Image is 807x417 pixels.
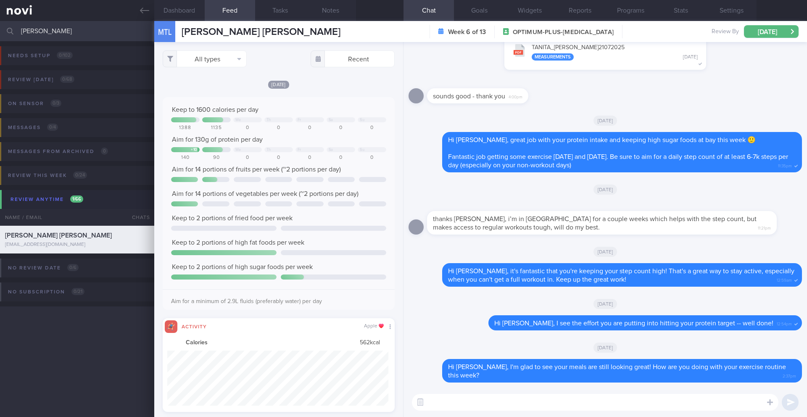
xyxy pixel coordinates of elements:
div: 0 [358,155,386,161]
div: 1388 [171,125,200,131]
span: 0 / 4 [47,124,58,131]
span: 12:54pm [777,319,792,327]
div: 0 [327,125,355,131]
span: 0 / 3 [50,100,61,107]
div: Sa [329,148,333,152]
span: [DATE] [593,116,617,126]
div: 0 [233,155,262,161]
span: 0 / 6 [67,264,79,271]
div: We [235,148,241,152]
div: Messages from Archived [6,146,110,157]
div: We [235,118,241,122]
span: Keep to 2 portions of high fat foods per week [172,239,304,246]
div: Fr [298,148,301,152]
div: Review this week [6,170,89,181]
div: Th [266,148,271,152]
span: [DATE] [593,247,617,257]
div: No subscription [6,286,87,298]
span: [DATE] [593,299,617,309]
span: 0 / 21 [71,288,84,295]
div: Chats [121,209,154,226]
span: [DATE] [593,343,617,353]
div: TANITA_ [PERSON_NAME] 21072025 [532,44,698,61]
span: 4:00pm [509,92,522,100]
span: Hi [PERSON_NAME], it's fantastic that you're keeping your step count high! That's a great way to ... [448,268,794,283]
span: 0 [101,148,108,155]
strong: Week 6 of 13 [448,28,486,36]
span: OPTIMUM-PLUS-[MEDICAL_DATA] [513,28,614,37]
div: + 10 [191,148,198,152]
span: Aim for 130g of protein per day [172,136,263,143]
div: Sa [329,118,333,122]
span: Review By [712,28,739,36]
div: 0 [327,155,355,161]
span: Keep to 2 portions of high sugar foods per week [172,264,313,270]
div: Su [360,148,364,152]
span: Aim for 14 portions of vegetables per week (~2 portions per day) [172,190,359,197]
div: No review date [6,262,81,274]
div: 140 [171,155,200,161]
div: Su [360,118,364,122]
span: Hi [PERSON_NAME], great job with your protein intake and keeping high sugar foods at bay this week 🙂 [448,137,756,143]
div: 0 [295,125,324,131]
div: Needs setup [6,50,75,61]
span: [PERSON_NAME] [PERSON_NAME] [5,232,112,239]
div: [DATE] [683,54,698,61]
span: 0 / 102 [57,52,73,59]
div: 0 [264,155,293,161]
span: 0 / 68 [60,76,74,83]
span: 11:21pm [758,223,771,231]
div: MTL [152,16,177,48]
div: Review anytime [8,194,85,205]
strong: Calories [186,339,208,347]
span: 11:35pm [778,161,792,169]
div: Messages [6,122,60,133]
span: Keep to 1600 calories per day [172,106,258,113]
span: Aim for 14 portions of fruits per week (~2 portions per day) [172,166,341,173]
div: 90 [202,155,231,161]
span: [DATE] [268,81,289,89]
div: Apple [364,323,384,330]
span: thanks [PERSON_NAME], i’m in [GEOGRAPHIC_DATA] for a couple weeks which helps with the step count... [433,216,757,231]
button: TANITA_[PERSON_NAME]21072025 Measurements [DATE] [509,39,702,65]
div: Measurements [532,53,574,61]
div: 1135 [202,125,231,131]
span: 12:59am [777,275,792,283]
div: Review [DATE] [6,74,76,85]
div: 0 [358,125,386,131]
span: 0 / 24 [73,172,87,179]
span: Fantastic job getting some exercise [DATE] and [DATE]. Be sure to aim for a daily step count of a... [448,153,788,169]
span: 2:37pm [783,371,796,379]
span: Aim for a minimum of 2.9L fluids (preferably water) per day [171,298,322,304]
span: Hi [PERSON_NAME], I'm glad to see your meals are still looking great! How are you doing with your... [448,364,786,379]
span: [PERSON_NAME] [PERSON_NAME] [182,27,340,37]
div: Fr [298,118,301,122]
button: All types [163,50,247,67]
div: 0 [233,125,262,131]
div: Th [266,118,271,122]
button: [DATE] [744,25,799,38]
div: On sensor [6,98,63,109]
span: 562 kcal [360,339,380,347]
span: Keep to 2 portions of fried food per week [172,215,293,222]
span: sounds good - thank you [433,93,505,100]
span: Hi [PERSON_NAME], I see the effort you are putting into hitting your protein target -- well done! [494,320,773,327]
span: 1 / 66 [70,195,83,203]
div: 0 [264,125,293,131]
span: [DATE] [593,185,617,195]
div: 0 [295,155,324,161]
div: [EMAIL_ADDRESS][DOMAIN_NAME] [5,242,149,248]
div: Activity [177,322,211,330]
